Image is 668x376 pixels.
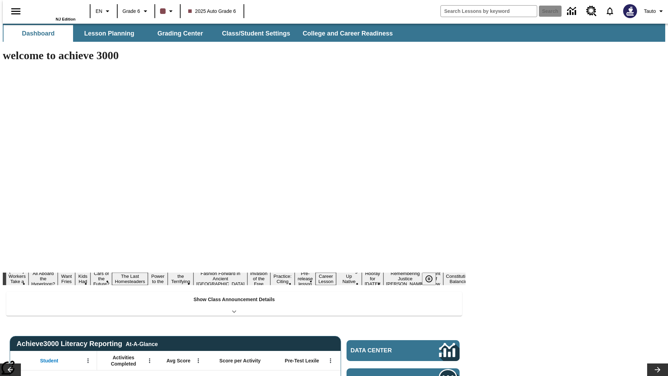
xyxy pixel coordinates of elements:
span: EN [96,8,102,15]
button: Slide 2 All Aboard the Hyperloop? [29,270,58,288]
button: Open Menu [144,355,155,366]
button: Open side menu [6,1,26,22]
input: search field [441,6,537,17]
div: Show Class Announcement Details [6,292,462,316]
button: Lesson Planning [74,25,144,42]
button: Slide 13 Career Lesson [316,273,336,285]
button: Slide 7 Solar Power to the People [148,267,168,290]
button: Lesson carousel, Next [647,363,668,376]
span: Avg Score [166,358,190,364]
p: Show Class Announcement Details [193,296,275,303]
button: Class/Student Settings [216,25,296,42]
button: Pause [422,273,436,285]
span: 2025 Auto Grade 6 [188,8,236,15]
button: Profile/Settings [641,5,668,17]
span: NJ Edition [56,17,75,21]
span: Pre-Test Lexile [285,358,319,364]
button: Open Menu [83,355,93,366]
a: Home [30,3,75,17]
button: Slide 10 The Invasion of the Free CD [247,265,270,293]
div: SubNavbar [3,25,399,42]
button: Grade: Grade 6, Select a grade [120,5,152,17]
button: Slide 18 The Constitution's Balancing Act [443,267,477,290]
span: Activities Completed [101,354,146,367]
span: Score per Activity [220,358,261,364]
img: Avatar [623,4,637,18]
button: Select a new avatar [619,2,641,20]
button: College and Career Readiness [297,25,398,42]
button: Slide 4 Dirty Jobs Kids Had To Do [75,262,90,296]
button: Slide 15 Hooray for Constitution Day! [362,270,383,288]
button: Slide 8 Attack of the Terrifying Tomatoes [168,267,193,290]
button: Class color is dark brown. Change class color [157,5,178,17]
div: Home [30,2,75,21]
div: SubNavbar [3,24,665,42]
a: Resource Center, Will open in new tab [582,2,601,21]
button: Slide 3 Do You Want Fries With That? [58,262,75,296]
span: Data Center [351,347,416,354]
span: Achieve3000 Literacy Reporting [17,340,158,348]
span: Grade 6 [122,8,140,15]
button: Open Menu [193,355,204,366]
a: Notifications [601,2,619,20]
button: Slide 6 The Last Homesteaders [112,273,148,285]
a: Data Center [347,340,460,361]
button: Dashboard [3,25,73,42]
button: Slide 11 Mixed Practice: Citing Evidence [270,267,295,290]
span: Tauto [644,8,656,15]
button: Slide 12 Pre-release lesson [295,270,316,288]
span: Student [40,358,58,364]
button: Slide 5 Cars of the Future? [90,270,112,288]
button: Slide 14 Cooking Up Native Traditions [336,267,362,290]
a: Data Center [563,2,582,21]
button: Grading Center [145,25,215,42]
button: Language: EN, Select a language [93,5,115,17]
button: Slide 16 Remembering Justice O'Connor [383,270,427,288]
button: Slide 1 Labor Day: Workers Take a Stand [6,267,29,290]
button: Open Menu [325,355,336,366]
div: At-A-Glance [126,340,158,347]
button: Slide 9 Fashion Forward in Ancient Rome [193,270,247,288]
h1: welcome to achieve 3000 [3,49,466,62]
div: Pause [422,273,443,285]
